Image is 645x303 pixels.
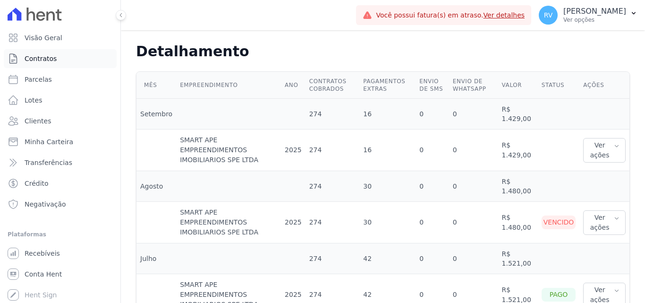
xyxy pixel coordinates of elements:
[4,153,117,172] a: Transferências
[306,171,360,202] td: 274
[25,158,72,167] span: Transferências
[4,195,117,214] a: Negativação
[4,91,117,110] a: Lotes
[416,243,449,274] td: 0
[25,116,51,126] span: Clientes
[542,216,576,229] div: Vencido
[583,138,626,163] button: Ver ações
[376,10,525,20] span: Você possui fatura(s) em atraso.
[4,265,117,284] a: Conta Hent
[4,132,117,151] a: Minha Carteira
[25,269,62,279] span: Conta Hent
[449,99,498,130] td: 0
[136,72,176,99] th: Mês
[176,202,281,243] td: SMART APE EMPREENDIMENTOS IMOBILIARIOS SPE LTDA
[544,12,553,18] span: RV
[484,11,525,19] a: Ver detalhes
[25,249,60,258] span: Recebíveis
[449,202,498,243] td: 0
[563,16,626,24] p: Ver opções
[4,70,117,89] a: Parcelas
[498,243,538,274] td: R$ 1.521,00
[359,72,416,99] th: Pagamentos extras
[449,243,498,274] td: 0
[416,130,449,171] td: 0
[136,171,176,202] td: Agosto
[4,28,117,47] a: Visão Geral
[176,72,281,99] th: Empreendimento
[25,199,66,209] span: Negativação
[359,202,416,243] td: 30
[416,72,449,99] th: Envio de SMS
[498,72,538,99] th: Valor
[583,210,626,235] button: Ver ações
[281,202,306,243] td: 2025
[579,72,629,99] th: Ações
[416,171,449,202] td: 0
[25,33,62,43] span: Visão Geral
[449,171,498,202] td: 0
[306,99,360,130] td: 274
[359,243,416,274] td: 42
[498,202,538,243] td: R$ 1.480,00
[359,130,416,171] td: 16
[25,95,42,105] span: Lotes
[498,130,538,171] td: R$ 1.429,00
[25,137,73,147] span: Minha Carteira
[136,99,176,130] td: Setembro
[498,171,538,202] td: R$ 1.480,00
[4,49,117,68] a: Contratos
[306,130,360,171] td: 274
[416,99,449,130] td: 0
[136,43,630,60] h2: Detalhamento
[176,130,281,171] td: SMART APE EMPREENDIMENTOS IMOBILIARIOS SPE LTDA
[449,72,498,99] th: Envio de Whatsapp
[306,243,360,274] td: 274
[25,179,49,188] span: Crédito
[4,174,117,193] a: Crédito
[4,112,117,130] a: Clientes
[281,130,306,171] td: 2025
[359,99,416,130] td: 16
[359,171,416,202] td: 30
[531,2,645,28] button: RV [PERSON_NAME] Ver opções
[306,72,360,99] th: Contratos cobrados
[416,202,449,243] td: 0
[281,72,306,99] th: Ano
[25,75,52,84] span: Parcelas
[4,244,117,263] a: Recebíveis
[498,99,538,130] td: R$ 1.429,00
[25,54,57,63] span: Contratos
[8,229,113,240] div: Plataformas
[542,288,576,302] div: Pago
[563,7,626,16] p: [PERSON_NAME]
[306,202,360,243] td: 274
[538,72,580,99] th: Status
[136,243,176,274] td: Julho
[449,130,498,171] td: 0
